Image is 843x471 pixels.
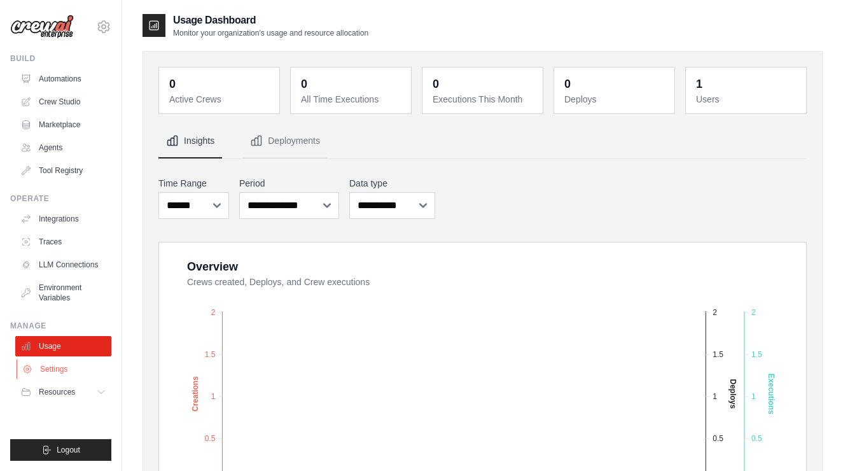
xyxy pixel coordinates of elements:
[713,392,717,401] tspan: 1
[10,321,111,331] div: Manage
[187,258,238,276] div: Overview
[10,439,111,461] button: Logout
[15,115,111,135] a: Marketplace
[713,350,723,359] tspan: 1.5
[15,137,111,158] a: Agents
[169,93,272,106] dt: Active Crews
[15,278,111,308] a: Environment Variables
[767,374,776,414] text: Executions
[17,359,113,379] a: Settings
[205,350,216,359] tspan: 1.5
[169,75,176,93] div: 0
[173,28,368,38] p: Monitor your organization's usage and resource allocation
[15,160,111,181] a: Tool Registry
[15,255,111,275] a: LLM Connections
[57,445,80,455] span: Logout
[564,93,667,106] dt: Deploys
[15,69,111,89] a: Automations
[15,92,111,112] a: Crew Studio
[239,177,339,190] label: Period
[728,379,737,409] text: Deploys
[15,336,111,356] a: Usage
[158,124,807,158] nav: Tabs
[15,209,111,229] a: Integrations
[10,53,111,64] div: Build
[696,93,798,106] dt: Users
[158,124,222,158] button: Insights
[205,434,216,443] tspan: 0.5
[173,13,368,28] h2: Usage Dashboard
[10,15,74,39] img: Logo
[15,232,111,252] a: Traces
[751,434,762,443] tspan: 0.5
[564,75,571,93] div: 0
[433,75,439,93] div: 0
[158,177,229,190] label: Time Range
[433,93,535,106] dt: Executions This Month
[301,93,403,106] dt: All Time Executions
[301,75,307,93] div: 0
[713,308,717,317] tspan: 2
[211,308,216,317] tspan: 2
[751,350,762,359] tspan: 1.5
[696,75,702,93] div: 1
[15,382,111,402] button: Resources
[10,193,111,204] div: Operate
[751,308,756,317] tspan: 2
[349,177,435,190] label: Data type
[713,434,723,443] tspan: 0.5
[187,276,791,288] dt: Crews created, Deploys, and Crew executions
[242,124,328,158] button: Deployments
[751,392,756,401] tspan: 1
[211,392,216,401] tspan: 1
[39,387,75,397] span: Resources
[191,376,200,412] text: Creations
